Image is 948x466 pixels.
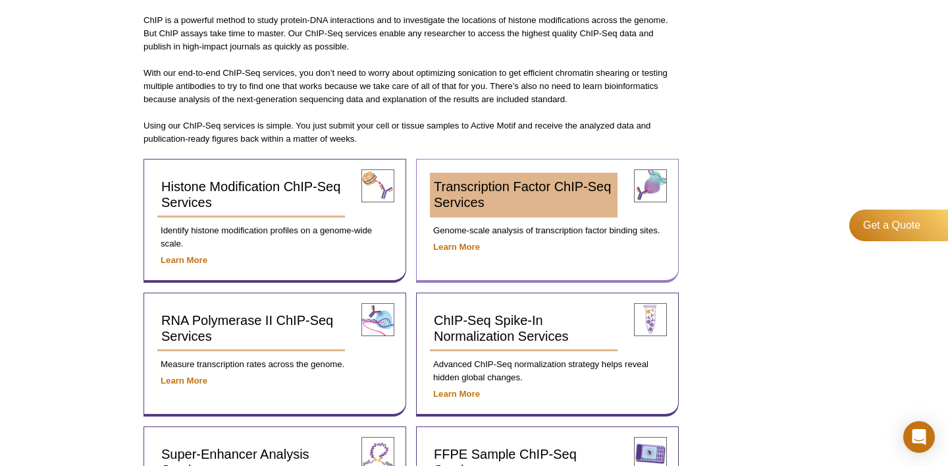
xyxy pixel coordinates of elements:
p: Genome-scale analysis of transcription factor binding sites. [430,224,665,237]
span: Transcription Factor ChIP-Seq Services [434,179,611,210]
a: Get a Quote [849,210,948,241]
a: Learn More [433,242,480,252]
a: Learn More [161,255,207,265]
img: RNA pol II ChIP-Seq [361,303,394,336]
p: ChIP is a powerful method to study protein-DNA interactions and to investigate the locations of h... [144,14,679,53]
a: Learn More [433,389,480,399]
p: Advanced ChIP-Seq normalization strategy helps reveal hidden global changes. [430,358,665,384]
a: ChIP-Seq Spike-In Normalization Services [430,306,618,351]
p: Measure transcription rates across the genome. [157,358,392,371]
p: Identify histone modification profiles on a genome-wide scale. [157,224,392,250]
img: histone modification ChIP-Seq [361,169,394,202]
a: Learn More [161,376,207,386]
p: With our end-to-end ChIP-Seq services, you don’t need to worry about optimizing sonication to get... [144,67,679,106]
div: Open Intercom Messenger [903,421,935,453]
a: Histone Modification ChIP-Seq Services [157,173,345,218]
span: ChIP-Seq Spike-In Normalization Services [434,313,569,343]
a: Transcription Factor ChIP-Seq Services [430,173,618,218]
p: Using our ChIP-Seq services is simple. You just submit your cell or tissue samples to Active Moti... [144,119,679,146]
img: transcription factor ChIP-Seq [634,169,667,202]
img: ChIP-Seq spike-in normalization [634,303,667,336]
span: Histone Modification ChIP-Seq Services [161,179,340,210]
span: RNA Polymerase II ChIP-Seq Services [161,313,333,343]
a: RNA Polymerase II ChIP-Seq Services [157,306,345,351]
